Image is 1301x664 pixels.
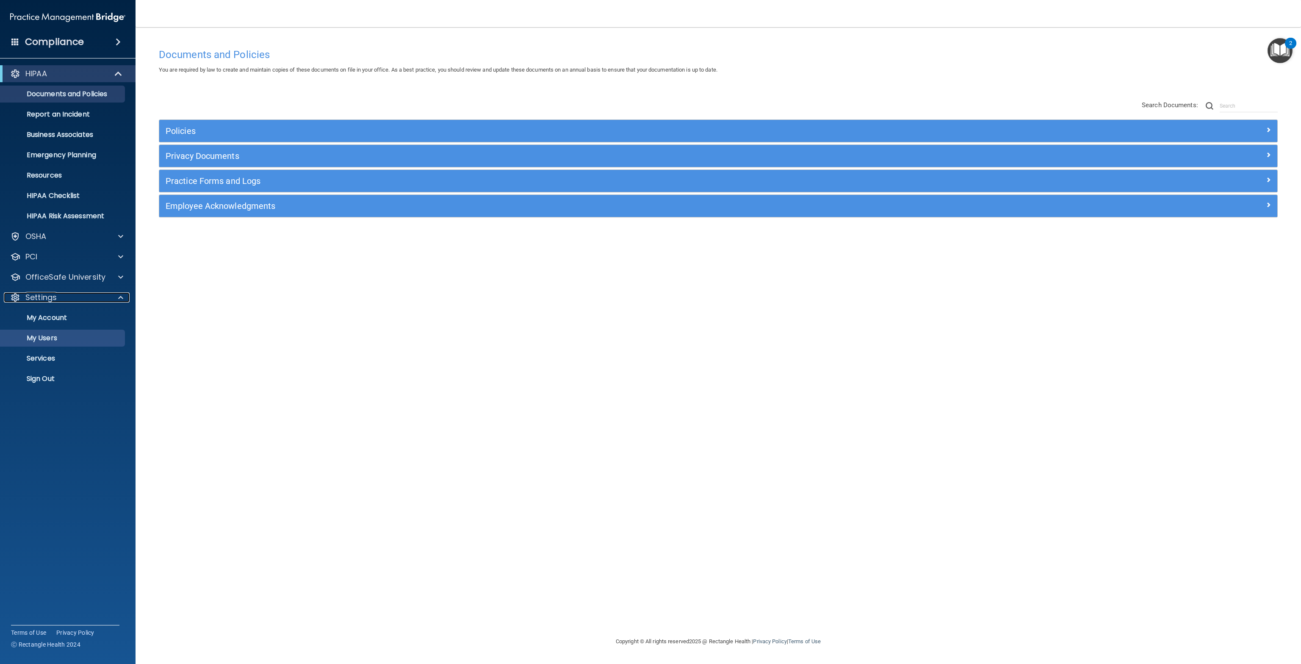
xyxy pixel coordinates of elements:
span: Ⓒ Rectangle Health 2024 [11,640,80,649]
iframe: Drift Widget Chat Controller [1153,604,1291,638]
a: Privacy Policy [753,638,786,645]
p: HIPAA Risk Assessment [6,212,121,220]
h4: Compliance [25,36,84,48]
a: HIPAA [10,69,123,79]
a: Terms of Use [11,628,46,637]
p: Settings [25,292,57,303]
h5: Privacy Documents [166,151,991,161]
p: My Account [6,314,121,322]
a: OfficeSafe University [10,272,123,282]
h5: Policies [166,126,991,136]
p: Resources [6,171,121,180]
p: HIPAA [25,69,47,79]
a: Terms of Use [788,638,821,645]
a: Employee Acknowledgments [166,199,1271,213]
p: Sign Out [6,375,121,383]
p: Emergency Planning [6,151,121,159]
input: Search [1220,100,1278,112]
p: Services [6,354,121,363]
a: PCI [10,252,123,262]
a: Policies [166,124,1271,138]
a: Privacy Documents [166,149,1271,163]
p: Business Associates [6,131,121,139]
h4: Documents and Policies [159,49,1278,60]
div: Copyright © All rights reserved 2025 @ Rectangle Health | | [564,628,873,655]
a: Settings [10,292,123,303]
a: Practice Forms and Logs [166,174,1271,188]
p: OSHA [25,231,47,242]
p: My Users [6,334,121,342]
a: Privacy Policy [56,628,94,637]
img: ic-search.3b580494.png [1206,102,1213,110]
span: You are required by law to create and maintain copies of these documents on file in your office. ... [159,67,717,73]
img: PMB logo [10,9,125,26]
div: 2 [1289,43,1292,54]
h5: Practice Forms and Logs [166,176,991,186]
p: PCI [25,252,37,262]
p: Documents and Policies [6,90,121,98]
p: OfficeSafe University [25,272,105,282]
a: OSHA [10,231,123,242]
span: Search Documents: [1142,101,1198,109]
p: HIPAA Checklist [6,192,121,200]
button: Open Resource Center, 2 new notifications [1268,38,1293,63]
h5: Employee Acknowledgments [166,201,991,211]
p: Report an Incident [6,110,121,119]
